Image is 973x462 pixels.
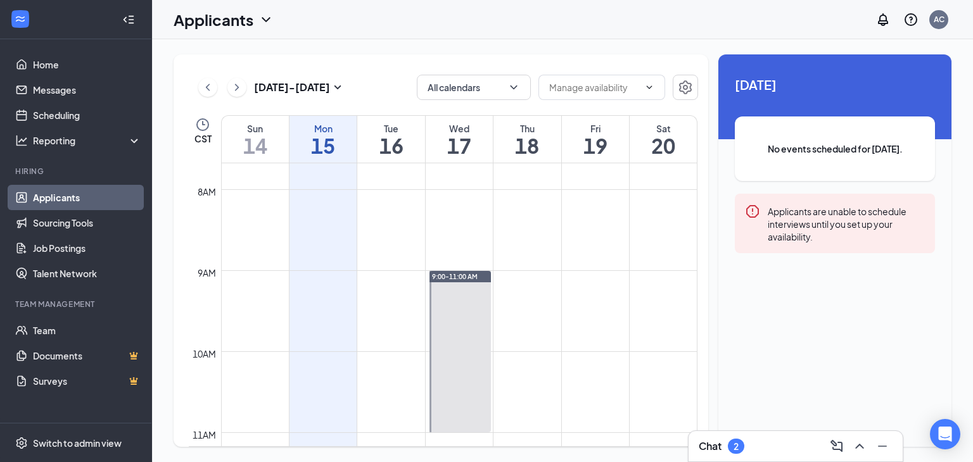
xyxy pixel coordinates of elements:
div: 9am [195,266,219,280]
a: September 14, 2025 [222,116,289,163]
div: 8am [195,185,219,199]
svg: ChevronLeft [201,80,214,95]
div: 11am [190,428,219,442]
h1: 17 [426,135,493,156]
svg: ComposeMessage [829,439,844,454]
h1: Applicants [174,9,253,30]
a: Home [33,52,141,77]
a: SurveysCrown [33,368,141,394]
svg: Clock [195,117,210,132]
a: September 20, 2025 [630,116,697,163]
a: September 19, 2025 [562,116,629,163]
button: ComposeMessage [827,436,847,456]
h1: 16 [357,135,424,156]
a: Talent Network [33,261,141,286]
div: Tue [357,122,424,135]
div: Hiring [15,166,139,177]
svg: Error [745,204,760,219]
a: Sourcing Tools [33,210,141,235]
span: CST [194,132,212,145]
span: [DATE] [735,75,935,94]
h1: 14 [222,135,289,156]
div: Thu [493,122,561,135]
div: Wed [426,122,493,135]
div: 10am [190,347,219,361]
div: Fri [562,122,629,135]
div: Mon [289,122,357,135]
a: DocumentsCrown [33,343,141,368]
button: Minimize [872,436,893,456]
a: September 15, 2025 [289,116,357,163]
h1: 18 [493,135,561,156]
svg: Collapse [122,13,135,26]
svg: Notifications [875,12,891,27]
h1: 20 [630,135,697,156]
svg: ChevronDown [258,12,274,27]
svg: Analysis [15,134,28,147]
svg: ChevronUp [852,439,867,454]
h1: 15 [289,135,357,156]
button: All calendarsChevronDown [417,75,531,100]
svg: ChevronDown [507,81,520,94]
div: Applicants are unable to schedule interviews until you set up your availability. [768,204,925,243]
a: Team [33,318,141,343]
span: No events scheduled for [DATE]. [760,142,910,156]
svg: Settings [678,80,693,95]
button: ChevronLeft [198,78,217,97]
div: Open Intercom Messenger [930,419,960,449]
a: September 18, 2025 [493,116,561,163]
div: Reporting [33,134,142,147]
svg: Settings [15,437,28,449]
div: Sun [222,122,289,135]
a: Messages [33,77,141,103]
input: Manage availability [549,80,639,94]
svg: WorkstreamLogo [14,13,27,25]
svg: SmallChevronDown [330,80,345,95]
svg: ChevronRight [231,80,243,95]
div: AC [934,14,944,25]
a: September 16, 2025 [357,116,424,163]
h3: Chat [699,439,722,453]
svg: ChevronDown [644,82,654,92]
h1: 19 [562,135,629,156]
div: Sat [630,122,697,135]
a: September 17, 2025 [426,116,493,163]
button: ChevronRight [227,78,246,97]
span: 9:00-11:00 AM [432,272,478,281]
div: Switch to admin view [33,437,122,449]
a: Scheduling [33,103,141,128]
div: Team Management [15,299,139,309]
button: Settings [673,75,698,100]
svg: QuestionInfo [903,12,919,27]
svg: Minimize [875,439,890,454]
h3: [DATE] - [DATE] [254,80,330,94]
button: ChevronUp [849,436,870,456]
a: Applicants [33,185,141,210]
a: Job Postings [33,235,141,261]
div: 2 [734,441,739,452]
